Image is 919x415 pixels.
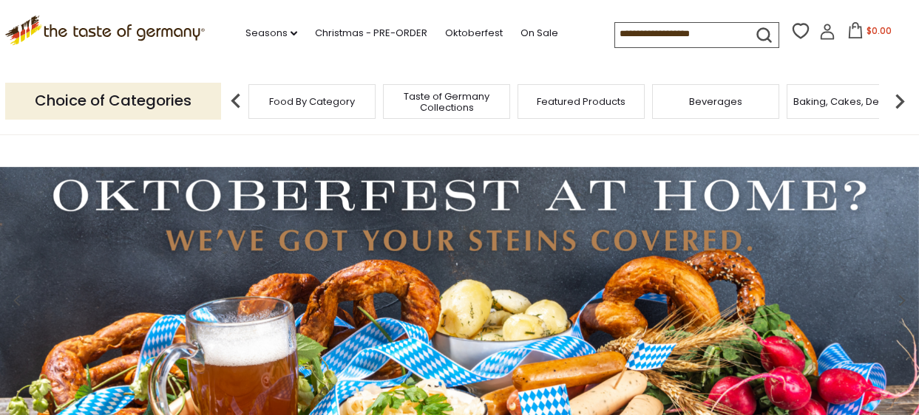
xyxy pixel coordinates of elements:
[537,96,625,107] a: Featured Products
[793,96,908,107] a: Baking, Cakes, Desserts
[520,25,558,41] a: On Sale
[315,25,427,41] a: Christmas - PRE-ORDER
[5,83,221,119] p: Choice of Categories
[269,96,355,107] a: Food By Category
[885,86,915,116] img: next arrow
[387,91,506,113] a: Taste of Germany Collections
[245,25,297,41] a: Seasons
[445,25,503,41] a: Oktoberfest
[221,86,251,116] img: previous arrow
[838,22,901,44] button: $0.00
[689,96,742,107] a: Beverages
[867,24,892,37] span: $0.00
